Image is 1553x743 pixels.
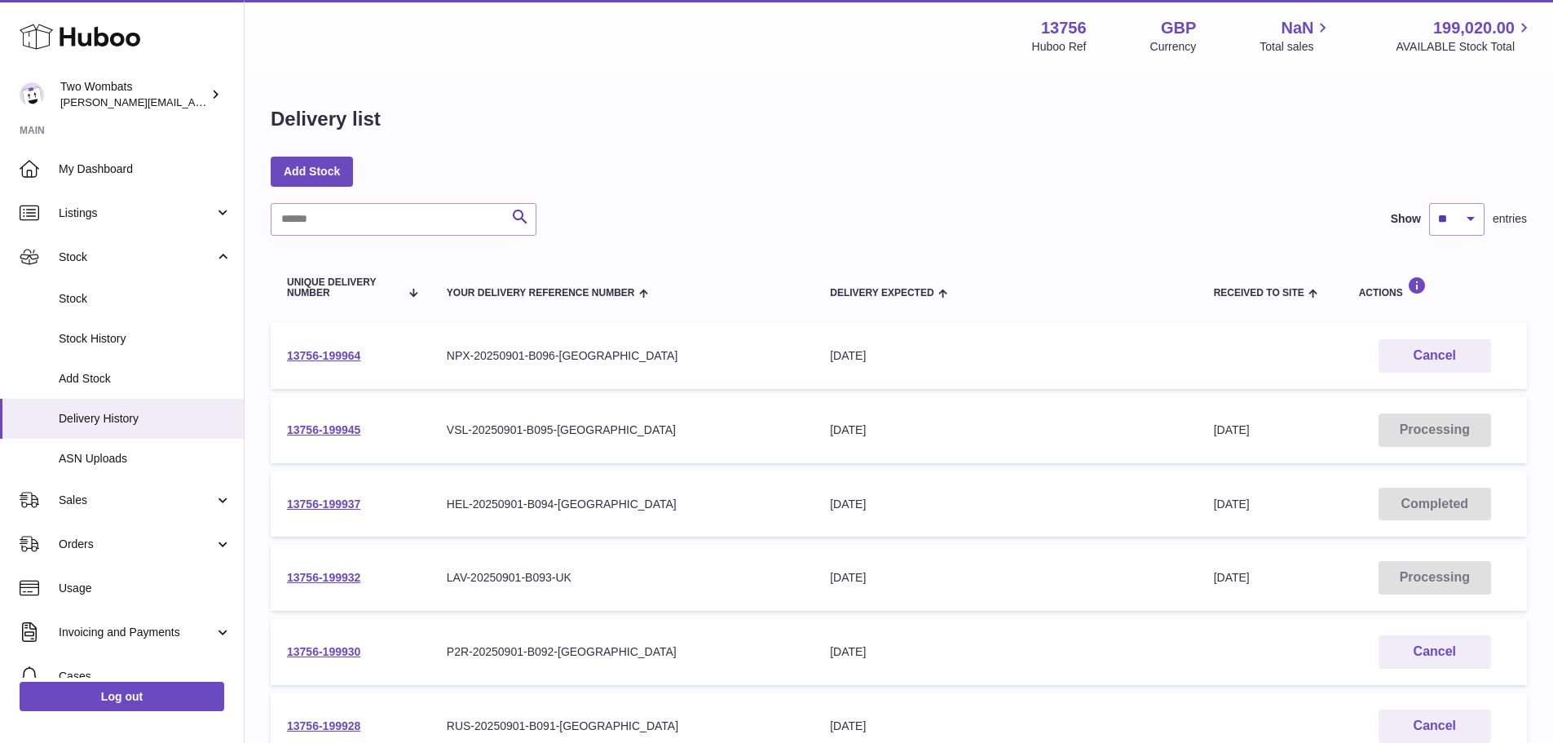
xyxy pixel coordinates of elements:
span: Received to Site [1214,288,1304,299]
a: 13756-199932 [287,571,360,584]
a: Log out [20,682,224,711]
div: VSL-20250901-B095-[GEOGRAPHIC_DATA] [447,422,797,438]
a: 13756-199930 [287,645,360,658]
span: Usage [59,581,232,596]
span: [DATE] [1214,423,1250,436]
span: ASN Uploads [59,451,232,467]
span: Stock History [59,331,232,347]
a: 199,020.00 AVAILABLE Stock Total [1396,17,1533,55]
span: Sales [59,493,214,508]
div: Huboo Ref [1032,39,1087,55]
div: [DATE] [830,497,1180,512]
span: Orders [59,537,214,552]
span: Your Delivery Reference Number [447,288,635,299]
span: Total sales [1260,39,1332,55]
h1: Delivery list [271,106,381,132]
div: RUS-20250901-B091-[GEOGRAPHIC_DATA] [447,719,797,734]
div: [DATE] [830,644,1180,660]
div: [DATE] [830,719,1180,734]
img: adam.randall@twowombats.com [20,82,44,107]
span: Delivery History [59,411,232,427]
div: Two Wombats [60,79,207,110]
a: 13756-199937 [287,498,360,511]
a: NaN Total sales [1260,17,1332,55]
span: NaN [1281,17,1313,39]
span: Unique Delivery Number [287,277,399,299]
div: [DATE] [830,348,1180,364]
span: Delivery Expected [830,288,933,299]
span: [DATE] [1214,571,1250,584]
label: Show [1391,211,1421,227]
div: NPX-20250901-B096-[GEOGRAPHIC_DATA] [447,348,797,364]
div: [DATE] [830,570,1180,586]
span: 199,020.00 [1433,17,1515,39]
div: [DATE] [830,422,1180,438]
span: Stock [59,291,232,307]
button: Cancel [1379,710,1491,743]
strong: GBP [1161,17,1196,39]
div: Currency [1150,39,1197,55]
a: 13756-199928 [287,719,360,732]
strong: 13756 [1041,17,1087,39]
span: Stock [59,250,214,265]
span: Invoicing and Payments [59,625,214,640]
a: 13756-199945 [287,423,360,436]
span: Listings [59,206,214,221]
span: entries [1493,211,1527,227]
span: [PERSON_NAME][EMAIL_ADDRESS][PERSON_NAME][DOMAIN_NAME] [60,95,414,108]
button: Cancel [1379,339,1491,373]
span: AVAILABLE Stock Total [1396,39,1533,55]
a: 13756-199964 [287,349,360,362]
span: Add Stock [59,371,232,387]
div: P2R-20250901-B092-[GEOGRAPHIC_DATA] [447,644,797,660]
span: My Dashboard [59,161,232,177]
button: Cancel [1379,635,1491,669]
div: Actions [1359,276,1511,299]
span: Cases [59,669,232,684]
span: [DATE] [1214,498,1250,511]
div: HEL-20250901-B094-[GEOGRAPHIC_DATA] [447,497,797,512]
a: Add Stock [271,157,353,186]
div: LAV-20250901-B093-UK [447,570,797,586]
